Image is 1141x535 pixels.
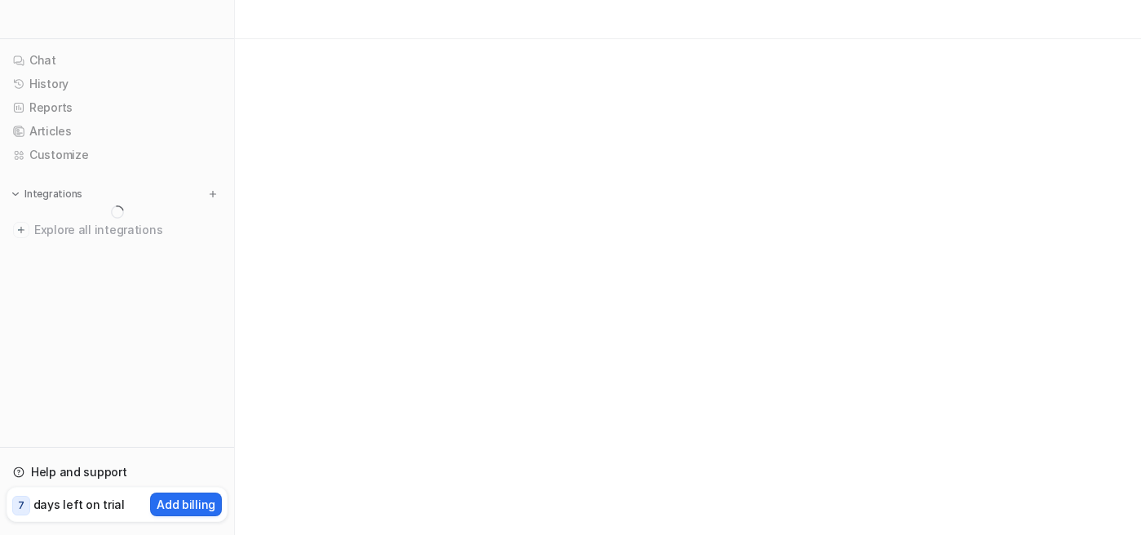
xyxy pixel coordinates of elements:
a: Customize [7,144,228,166]
img: explore all integrations [13,222,29,238]
img: menu_add.svg [207,188,219,200]
img: expand menu [10,188,21,200]
a: History [7,73,228,95]
p: days left on trial [33,496,125,513]
a: Help and support [7,461,228,484]
a: Explore all integrations [7,219,228,241]
button: Integrations [7,186,87,202]
p: Add billing [157,496,215,513]
span: Explore all integrations [34,217,221,243]
button: Add billing [150,493,222,516]
a: Reports [7,96,228,119]
a: Articles [7,120,228,143]
p: Integrations [24,188,82,201]
a: Chat [7,49,228,72]
p: 7 [18,498,24,513]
